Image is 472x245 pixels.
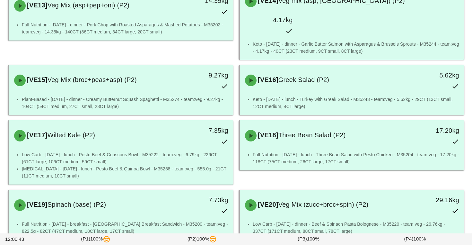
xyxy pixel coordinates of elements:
span: [VE15] [26,76,48,83]
li: Plant-Based - [DATE] - dinner - Creamy Butternut Squash Spaghetti - M35274 - team:veg - 9.27kg - ... [22,96,228,110]
li: Full Nutrition - [DATE] - dinner - Pork Chop with Roasted Asparagus & Mashed Potatoes - M35202 - ... [22,21,228,35]
div: (P1) 100% [43,234,149,244]
li: Full Nutrition - [DATE] - lunch - Three Bean Salad with Pesto Chicken - M35204 - team:veg - 17.20... [253,151,459,165]
span: Greek Salad (P2) [278,76,329,83]
div: 12:00:43 [4,234,43,244]
div: 5.62kg [411,70,459,80]
span: [VE19] [26,201,48,208]
div: 7.35kg [180,125,228,136]
span: [VE18] [257,132,278,139]
div: 7.73kg [180,195,228,205]
div: 17.20kg [411,125,459,136]
div: (P3) 100% [255,234,362,244]
div: 4.17kg [245,15,293,25]
span: [VE16] [257,76,278,83]
li: Low Carb - [DATE] - dinner - Beef & Spinach Pasta Bolognese - M35220 - team:veg - 26.76kg - 337CT... [253,221,459,235]
span: Veg Mix (asp+pep+oni) (P2) [48,2,130,9]
span: Veg Mix (zucc+broc+spin) (P2) [278,201,369,208]
span: [VE20] [257,201,278,208]
span: Wilted Kale (P2) [48,132,95,139]
li: Low Carb - [DATE] - lunch - Pesto Beef & Couscous Bowl - M35222 - team:veg - 6.79kg - 226CT (61CT... [22,151,228,165]
div: 29.16kg [411,195,459,205]
span: Veg Mix (broc+peas+asp) (P2) [48,76,137,83]
span: Spinach (base) (P2) [48,201,106,208]
div: (P4) 100% [362,234,468,244]
span: Three Bean Salad (P2) [278,132,346,139]
span: [VE17] [26,132,48,139]
span: [VE13] [26,2,48,9]
li: Full Nutrition - [DATE] - breakfast - [GEOGRAPHIC_DATA] Breakfast Sandwich - M35200 - team:veg - ... [22,221,228,235]
li: [MEDICAL_DATA] - [DATE] - lunch - Pesto Beef & Quinoa Bowl - M35258 - team:veg - 555.0g - 21CT (1... [22,165,228,179]
li: Keto - [DATE] - dinner - Garlic Butter Salmon with Asparagus & Brussels Sprouts - M35244 - team:v... [253,41,459,55]
div: (P2) 100% [149,234,255,244]
li: Keto - [DATE] - lunch - Turkey with Greek Salad - M35243 - team:veg - 5.62kg - 29CT (13CT small, ... [253,96,459,110]
div: 9.27kg [180,70,228,80]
